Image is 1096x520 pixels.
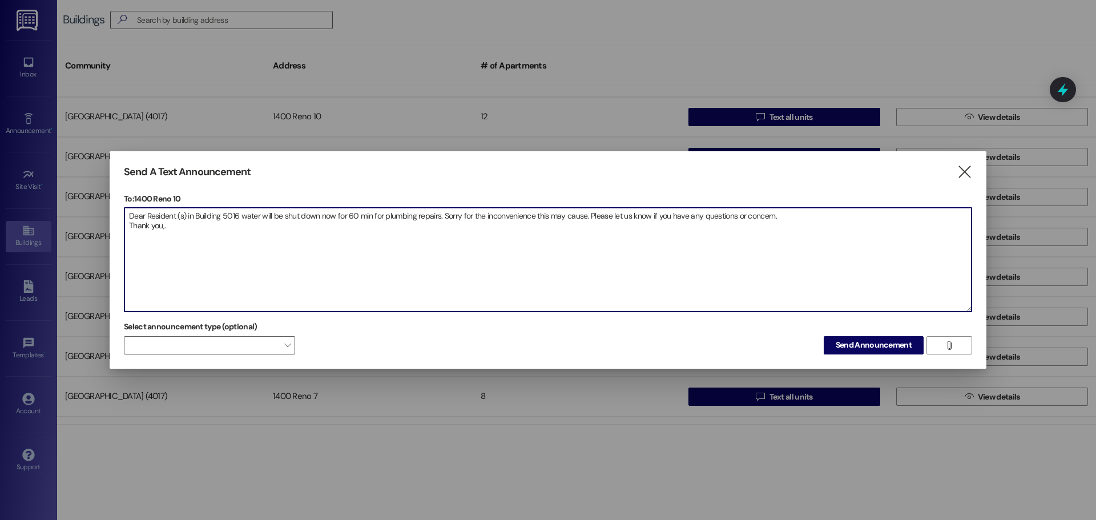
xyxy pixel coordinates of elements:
[124,208,972,312] textarea: Dear Resident (s) in Building 5016 water will be shut down now for 60 min for plumbing repairs. S...
[836,339,912,351] span: Send Announcement
[124,166,251,179] h3: Send A Text Announcement
[824,336,924,354] button: Send Announcement
[124,193,972,204] p: To: 1400 Reno 10
[957,166,972,178] i: 
[124,318,257,336] label: Select announcement type (optional)
[124,207,972,312] div: Dear Resident (s) in Building 5016 water will be shut down now for 60 min for plumbing repairs. S...
[945,341,953,350] i: 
